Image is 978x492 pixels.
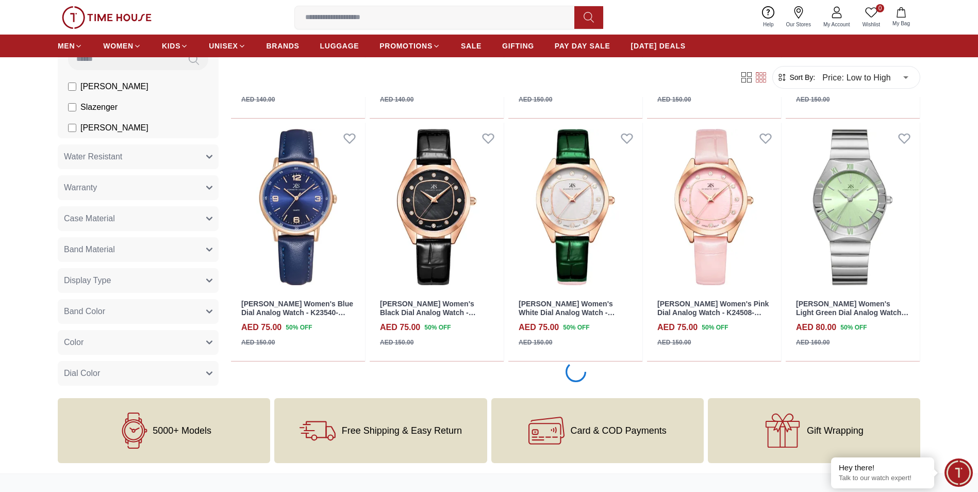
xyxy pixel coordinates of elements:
[796,338,830,347] div: AED 160.00
[631,37,686,55] a: [DATE] DEALS
[819,21,854,28] span: My Account
[58,268,219,293] button: Display Type
[555,41,610,51] span: PAY DAY SALE
[64,336,84,349] span: Color
[58,144,219,169] button: Water Resistant
[103,41,134,51] span: WOMEN
[370,123,504,292] img: Kenneth Scott Women's Black Dial Analog Watch - K24508-RLBB
[241,95,275,104] div: AED 140.00
[757,4,780,30] a: Help
[342,425,462,436] span: Free Shipping & Easy Return
[796,321,836,334] h4: AED 80.00
[519,300,615,325] a: [PERSON_NAME] Women's White Dial Analog Watch - K24508-RLHW
[786,123,920,292] img: Kenneth Scott Women's Light Green Dial Analog Watch - K24506-SBSH
[58,299,219,324] button: Band Color
[241,300,353,325] a: [PERSON_NAME] Women's Blue Dial Analog Watch - K23540-RLNN
[62,6,152,29] img: ...
[209,37,245,55] a: UNISEX
[519,338,552,347] div: AED 150.00
[64,212,115,225] span: Case Material
[796,95,830,104] div: AED 150.00
[58,41,75,51] span: MEN
[64,182,97,194] span: Warranty
[320,41,359,51] span: LUGGAGE
[162,41,180,51] span: KIDS
[241,321,281,334] h4: AED 75.00
[68,103,76,111] input: Slazenger
[563,323,589,332] span: 50 % OFF
[320,37,359,55] a: LUGGAGE
[379,41,433,51] span: PROMOTIONS
[782,21,815,28] span: Our Stores
[647,123,781,292] img: Kenneth Scott Women's Pink Dial Analog Watch - K24508-RLPP
[796,300,908,325] a: [PERSON_NAME] Women's Light Green Dial Analog Watch - K24506-SBSH
[64,151,122,163] span: Water Resistant
[519,95,552,104] div: AED 150.00
[380,95,413,104] div: AED 140.00
[153,425,211,436] span: 5000+ Models
[64,243,115,256] span: Band Material
[508,123,642,292] img: Kenneth Scott Women's White Dial Analog Watch - K24508-RLHW
[839,474,926,483] p: Talk to our watch expert!
[64,274,111,287] span: Display Type
[162,37,188,55] a: KIDS
[502,41,534,51] span: GIFTING
[68,83,76,91] input: [PERSON_NAME]
[267,37,300,55] a: BRANDS
[380,338,413,347] div: AED 150.00
[58,237,219,262] button: Band Material
[815,63,916,92] div: Price: Low to High
[241,338,275,347] div: AED 150.00
[58,330,219,355] button: Color
[58,175,219,200] button: Warranty
[58,361,219,386] button: Dial Color
[286,323,312,332] span: 50 % OFF
[519,321,559,334] h4: AED 75.00
[379,37,440,55] a: PROMOTIONS
[777,72,815,83] button: Sort By:
[380,300,476,325] a: [PERSON_NAME] Women's Black Dial Analog Watch - K24508-RLBB
[702,323,728,332] span: 50 % OFF
[840,323,867,332] span: 50 % OFF
[68,124,76,132] input: [PERSON_NAME]
[80,80,148,93] span: [PERSON_NAME]
[888,20,914,27] span: My Bag
[886,5,916,29] button: My Bag
[80,101,118,113] span: Slazenger
[555,37,610,55] a: PAY DAY SALE
[58,37,82,55] a: MEN
[657,321,698,334] h4: AED 75.00
[856,4,886,30] a: 0Wishlist
[461,41,482,51] span: SALE
[231,123,365,292] img: Kenneth Scott Women's Blue Dial Analog Watch - K23540-RLNN
[64,367,100,380] span: Dial Color
[759,21,778,28] span: Help
[64,305,105,318] span: Band Color
[839,463,926,473] div: Hey there!
[267,41,300,51] span: BRANDS
[657,300,769,325] a: [PERSON_NAME] Women's Pink Dial Analog Watch - K24508-RLPP
[807,425,864,436] span: Gift Wrapping
[461,37,482,55] a: SALE
[424,323,451,332] span: 50 % OFF
[876,4,884,12] span: 0
[58,206,219,231] button: Case Material
[858,21,884,28] span: Wishlist
[657,338,691,347] div: AED 150.00
[780,4,817,30] a: Our Stores
[502,37,534,55] a: GIFTING
[657,95,691,104] div: AED 150.00
[380,321,420,334] h4: AED 75.00
[571,425,667,436] span: Card & COD Payments
[103,37,141,55] a: WOMEN
[80,122,148,134] span: [PERSON_NAME]
[787,72,815,83] span: Sort By:
[209,41,238,51] span: UNISEX
[631,41,686,51] span: [DATE] DEALS
[944,458,973,487] div: Chat Widget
